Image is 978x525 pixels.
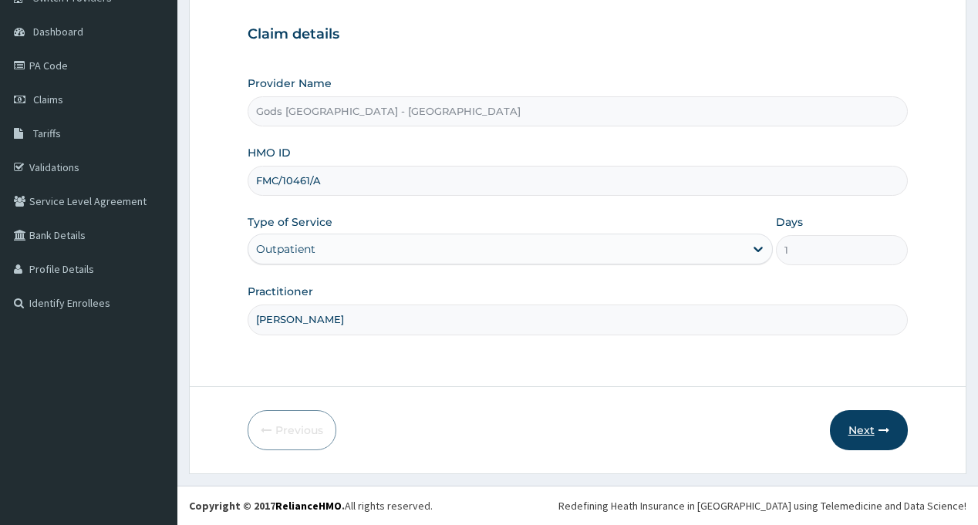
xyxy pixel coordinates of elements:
input: Enter Name [248,305,907,335]
label: Type of Service [248,214,332,230]
span: Tariffs [33,126,61,140]
a: RelianceHMO [275,499,342,513]
label: Provider Name [248,76,332,91]
div: Redefining Heath Insurance in [GEOGRAPHIC_DATA] using Telemedicine and Data Science! [558,498,966,513]
h3: Claim details [248,26,907,43]
label: Days [776,214,803,230]
strong: Copyright © 2017 . [189,499,345,513]
span: Claims [33,93,63,106]
input: Enter HMO ID [248,166,907,196]
div: Outpatient [256,241,315,257]
footer: All rights reserved. [177,486,978,525]
label: Practitioner [248,284,313,299]
span: Dashboard [33,25,83,39]
label: HMO ID [248,145,291,160]
button: Next [830,410,908,450]
button: Previous [248,410,336,450]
